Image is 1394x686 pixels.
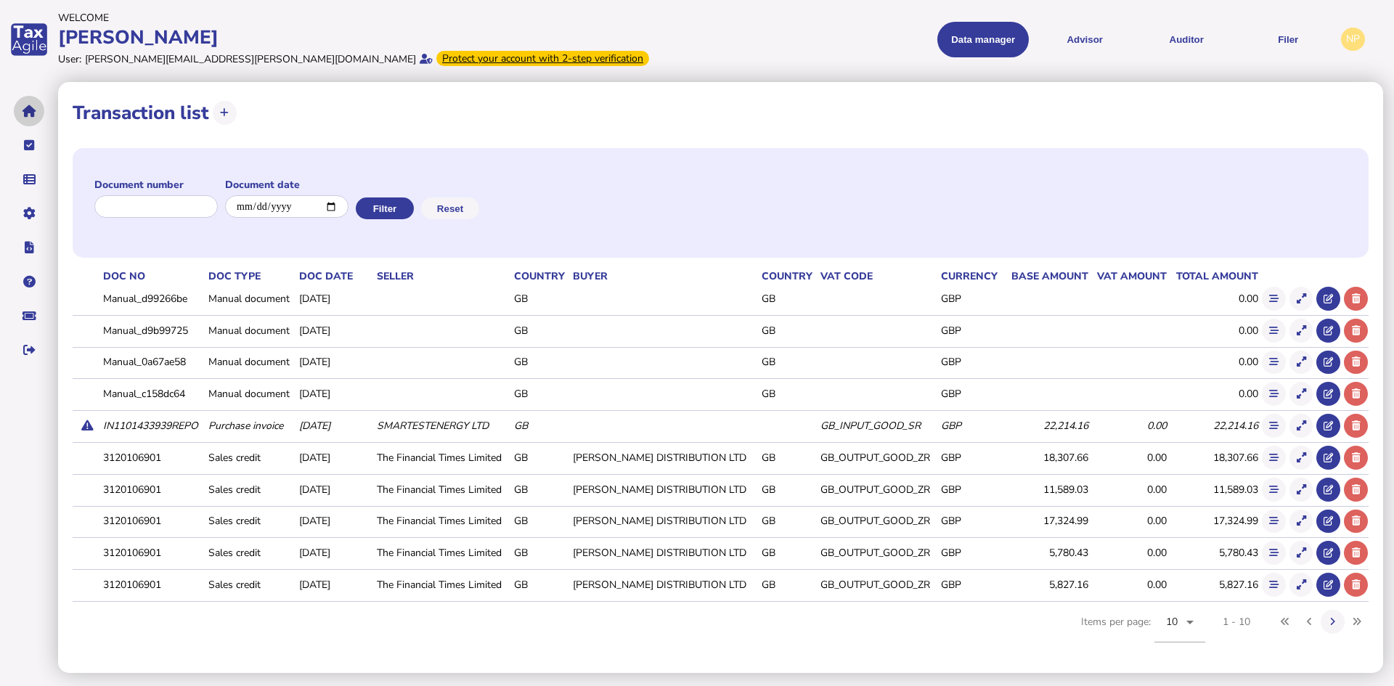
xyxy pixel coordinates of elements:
td: GB [511,315,569,345]
td: Manual document [205,284,296,314]
td: GB_OUTPUT_GOOD_ZR [818,570,939,600]
td: SMARTESTENERGY LTD [374,411,511,441]
button: Delete transaction [1344,573,1368,597]
td: [DATE] [296,506,374,536]
button: Open in advisor [1316,351,1340,375]
td: GB [759,506,817,536]
button: Shows a dropdown of Data manager options [937,22,1029,57]
td: [DATE] [296,284,374,314]
td: GB [759,315,817,345]
td: 22,214.16 [1003,411,1089,441]
td: 18,307.66 [1167,442,1259,472]
i: Email verified [420,54,433,64]
td: [DATE] [296,411,374,441]
td: GB [759,442,817,472]
button: Show flow [1262,382,1286,406]
td: The Financial Times Limited [374,570,511,600]
button: Open in advisor [1316,414,1340,438]
div: Profile settings [1341,28,1365,52]
td: The Financial Times Limited [374,474,511,504]
button: Delete transaction [1344,351,1368,375]
button: Open in advisor [1316,287,1340,311]
td: The Financial Times Limited [374,506,511,536]
td: GB [759,347,817,377]
label: Document number [94,178,218,192]
button: Filer [1242,22,1334,57]
button: Show flow [1262,478,1286,502]
button: Help pages [14,266,44,297]
button: Reset [421,197,479,219]
div: [PERSON_NAME][EMAIL_ADDRESS][PERSON_NAME][DOMAIN_NAME] [85,52,416,66]
td: Sales credit [205,442,296,472]
button: Manage settings [14,198,44,229]
button: Show transaction detail [1289,573,1313,597]
button: Delete transaction [1344,287,1368,311]
th: Doc No [100,269,205,284]
button: Shows a dropdown of VAT Advisor options [1039,22,1130,57]
button: Show flow [1262,319,1286,343]
th: Country [759,269,817,284]
th: Doc Date [296,269,374,284]
td: 0.00 [1089,538,1167,568]
button: Delete transaction [1344,446,1368,470]
div: 1 - 10 [1223,615,1250,629]
button: Data manager [14,164,44,195]
div: From Oct 1, 2025, 2-step verification will be required to login. Set it up now... [436,51,649,66]
td: Sales credit [205,570,296,600]
td: GB [511,570,569,600]
button: Sign out [14,335,44,365]
td: Manual_d9b99725 [100,315,205,345]
mat-form-field: Change page size [1154,602,1205,658]
i: Data manager [23,179,36,180]
td: GB [511,538,569,568]
td: 3120106901 [100,538,205,568]
button: Tasks [14,130,44,160]
button: Show flow [1262,573,1286,597]
button: Open in advisor [1316,382,1340,406]
td: GB [759,474,817,504]
td: GB_INPUT_GOOD_SR [818,411,939,441]
td: [DATE] [296,347,374,377]
td: [PERSON_NAME] DISTRIBUTION LTD [570,538,759,568]
td: GB [759,379,817,409]
td: GBP [938,474,1003,504]
button: Open in advisor [1316,573,1340,597]
button: Show flow [1262,414,1286,438]
button: Show flow [1262,287,1286,311]
td: GBP [938,347,1003,377]
button: Show transaction detail [1289,414,1313,438]
td: [DATE] [296,379,374,409]
td: 0.00 [1167,284,1259,314]
td: 3120106901 [100,442,205,472]
button: Home [14,96,44,126]
button: Show flow [1262,351,1286,375]
td: IN1101433939REPO [100,411,205,441]
td: GBP [938,284,1003,314]
button: Open in advisor [1316,319,1340,343]
th: Country [511,269,569,284]
button: Last page [1345,610,1369,634]
td: 0.00 [1089,411,1167,441]
button: Transaction modified since loading [76,414,99,438]
button: Show flow [1262,446,1286,470]
button: Delete transaction [1344,414,1368,438]
div: [PERSON_NAME] [58,25,693,50]
td: [DATE] [296,442,374,472]
td: Manual_d99266be [100,284,205,314]
button: Show transaction detail [1289,478,1313,502]
td: [PERSON_NAME] DISTRIBUTION LTD [570,474,759,504]
td: 5,780.43 [1167,538,1259,568]
td: 17,324.99 [1003,506,1089,536]
span: 10 [1166,615,1178,629]
td: 3120106901 [100,474,205,504]
button: Open in advisor [1316,446,1340,470]
td: 5,827.16 [1167,570,1259,600]
td: 0.00 [1089,442,1167,472]
td: GB [511,379,569,409]
td: GBP [938,411,1003,441]
td: GB [511,442,569,472]
button: Delete transaction [1344,478,1368,502]
td: GB_OUTPUT_GOOD_ZR [818,506,939,536]
td: Sales credit [205,474,296,504]
td: 0.00 [1089,570,1167,600]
